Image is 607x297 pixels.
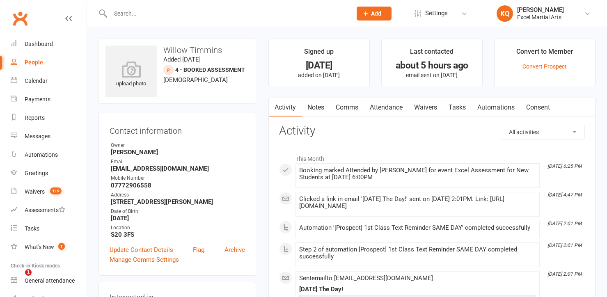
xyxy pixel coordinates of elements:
[11,146,87,164] a: Automations
[11,109,87,127] a: Reports
[25,170,48,176] div: Gradings
[25,78,48,84] div: Calendar
[389,72,475,78] p: email sent on [DATE]
[50,187,62,194] span: 119
[110,245,173,255] a: Update Contact Details
[517,14,564,21] div: Excel Martial Arts
[25,133,50,139] div: Messages
[276,72,362,78] p: added on [DATE]
[25,114,45,121] div: Reports
[11,53,87,72] a: People
[410,46,454,61] div: Last contacted
[299,167,536,181] div: Booking marked Attended by [PERSON_NAME] for event Excel Assessment for New Students at [DATE] 6:...
[25,277,75,284] div: General attendance
[175,66,245,73] span: 4 - Booked Assessment
[25,151,58,158] div: Automations
[11,183,87,201] a: Waivers 119
[108,8,346,19] input: Search...
[111,215,245,222] strong: [DATE]
[276,61,362,70] div: [DATE]
[299,274,433,282] span: Sent email to [EMAIL_ADDRESS][DOMAIN_NAME]
[371,10,381,17] span: Add
[193,245,204,255] a: Flag
[547,221,582,226] i: [DATE] 2:01 PM
[10,8,30,29] a: Clubworx
[299,196,536,210] div: Clicked a link in email '[DATE] The Day!' sent on [DATE] 2:01PM. Link: [URL][DOMAIN_NAME]
[11,72,87,90] a: Calendar
[111,148,245,156] strong: [PERSON_NAME]
[304,46,334,61] div: Signed up
[408,98,443,117] a: Waivers
[25,269,32,276] span: 1
[11,127,87,146] a: Messages
[302,98,330,117] a: Notes
[389,61,475,70] div: about 5 hours ago
[11,90,87,109] a: Payments
[111,208,245,215] div: Date of Birth
[547,242,582,248] i: [DATE] 2:01 PM
[25,41,53,47] div: Dashboard
[279,150,585,163] li: This Month
[299,246,536,260] div: Step 2 of automation [Prospect] 1st Class Text Reminder SAME DAY completed successfully
[105,61,157,88] div: upload photo
[111,224,245,232] div: Location
[105,46,249,55] h3: Willow Timmins
[111,158,245,166] div: Email
[11,219,87,238] a: Tasks
[25,244,54,250] div: What's New
[163,56,201,63] time: Added [DATE]
[517,6,564,14] div: [PERSON_NAME]
[279,125,585,137] h3: Activity
[497,5,513,22] div: KQ
[11,164,87,183] a: Gradings
[522,63,567,70] a: Convert Prospect
[58,243,65,250] span: 1
[299,224,536,231] div: Automation '[Prospect] 1st Class Text Reminder SAME DAY' completed successfully
[8,269,28,289] iframe: Intercom live chat
[111,231,245,238] strong: S20 3FS
[111,198,245,206] strong: [STREET_ADDRESS][PERSON_NAME]
[269,98,302,117] a: Activity
[357,7,392,21] button: Add
[25,59,43,66] div: People
[163,76,228,84] span: [DEMOGRAPHIC_DATA]
[224,245,245,255] a: Archive
[25,188,45,195] div: Waivers
[425,4,448,23] span: Settings
[364,98,408,117] a: Attendance
[111,174,245,182] div: Mobile Number
[299,286,536,293] div: [DATE] The Day!
[25,225,39,232] div: Tasks
[11,272,87,290] a: General attendance kiosk mode
[11,35,87,53] a: Dashboard
[547,271,582,277] i: [DATE] 2:01 PM
[516,46,573,61] div: Convert to Member
[11,238,87,256] a: What's New1
[111,182,245,189] strong: 07772906558
[443,98,472,117] a: Tasks
[472,98,520,117] a: Automations
[25,207,65,213] div: Assessments
[110,255,179,265] a: Manage Comms Settings
[547,163,582,169] i: [DATE] 6:25 PM
[111,165,245,172] strong: [EMAIL_ADDRESS][DOMAIN_NAME]
[111,191,245,199] div: Address
[25,96,50,103] div: Payments
[547,192,582,198] i: [DATE] 4:47 PM
[520,98,556,117] a: Consent
[110,123,245,135] h3: Contact information
[111,142,245,149] div: Owner
[330,98,364,117] a: Comms
[11,201,87,219] a: Assessments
